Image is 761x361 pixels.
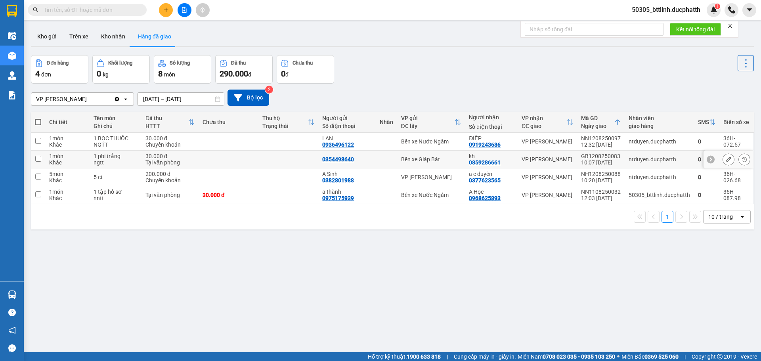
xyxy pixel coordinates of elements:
button: Số lượng8món [154,55,211,84]
div: Thu hộ [262,115,308,121]
div: 0936496122 [322,141,354,148]
button: Kho nhận [95,27,132,46]
span: đ [248,71,251,78]
div: VP [PERSON_NAME] [36,95,87,103]
img: warehouse-icon [8,52,16,60]
div: 0859286661 [469,159,501,166]
div: ntduyen.ducphatth [629,138,690,145]
span: đơn [41,71,51,78]
div: 0 [698,192,715,198]
span: copyright [717,354,723,359]
img: icon-new-feature [710,6,717,13]
div: 12:32 [DATE] [581,141,621,148]
div: Biển số xe [723,119,749,125]
span: đ [285,71,289,78]
div: NN1108250032 [581,189,621,195]
th: Toggle SortBy [397,112,465,133]
div: NN1208250097 [581,135,621,141]
sup: 2 [265,86,273,94]
div: giao hàng [629,123,690,129]
img: solution-icon [8,91,16,99]
div: HTTT [145,123,188,129]
div: 1 tập hồ sơ [94,189,138,195]
div: 0 [698,156,715,162]
th: Toggle SortBy [518,112,577,133]
div: Khác [49,195,86,201]
div: Nhãn [380,119,393,125]
div: 36H-026.68 [723,171,749,183]
div: ĐC giao [522,123,567,129]
span: kg [103,71,109,78]
div: 30.000 đ [145,153,195,159]
div: ĐC lấy [401,123,455,129]
button: plus [159,3,173,17]
div: 1 món [49,189,86,195]
span: | [447,352,448,361]
div: Số điện thoại [322,123,371,129]
div: VP [PERSON_NAME] [522,192,573,198]
div: nntt [94,195,138,201]
div: 0354498640 [322,156,354,162]
div: a c duyên [469,171,514,177]
div: Bến xe Nước Ngầm [401,138,461,145]
button: Hàng đã giao [132,27,178,46]
span: 0 [281,69,285,78]
button: Trên xe [63,27,95,46]
strong: 0369 525 060 [644,353,679,360]
div: Khác [49,177,86,183]
div: 0377623565 [469,177,501,183]
div: 0 [698,138,715,145]
div: Người nhận [469,114,514,120]
button: Bộ lọc [228,90,269,106]
strong: 0708 023 035 - 0935 103 250 [543,353,615,360]
span: question-circle [8,309,16,316]
div: VP gửi [401,115,455,121]
div: A Học [469,189,514,195]
div: Khác [49,141,86,148]
div: 0975175939 [322,195,354,201]
th: Toggle SortBy [141,112,199,133]
div: VP [PERSON_NAME] [522,156,573,162]
div: Chuyển khoản [145,141,195,148]
span: plus [163,7,169,13]
img: warehouse-icon [8,71,16,80]
button: caret-down [742,3,756,17]
div: Chưa thu [203,119,254,125]
div: Tên món [94,115,138,121]
div: GB1208250083 [581,153,621,159]
div: NH1208250088 [581,171,621,177]
div: Ghi chú [94,123,138,129]
span: Kết nối tổng đài [676,25,715,34]
div: Đã thu [231,60,246,66]
div: Tại văn phòng [145,159,195,166]
div: 30.000 đ [145,135,195,141]
button: aim [196,3,210,17]
button: Đơn hàng4đơn [31,55,88,84]
img: warehouse-icon [8,290,16,299]
div: 1 pbi trắng [94,153,138,159]
button: Kết nối tổng đài [670,23,721,36]
span: 290.000 [220,69,248,78]
img: warehouse-icon [8,32,16,40]
div: Chuyển khoản [145,177,195,183]
div: Số điện thoại [469,124,514,130]
div: 10:07 [DATE] [581,159,621,166]
div: Chưa thu [293,60,313,66]
span: message [8,344,16,352]
div: 50305_bttlinh.ducphatth [629,192,690,198]
div: NGTT [94,141,138,148]
div: Đã thu [145,115,188,121]
div: kh [469,153,514,159]
div: 5 ct [94,174,138,180]
div: Sửa đơn hàng [723,153,734,165]
span: caret-down [746,6,753,13]
div: Người gửi [322,115,371,121]
div: 10 / trang [708,213,733,221]
span: 8 [158,69,163,78]
div: LAN [322,135,371,141]
div: 1 món [49,153,86,159]
sup: 1 [715,4,720,9]
div: ntduyen.ducphatth [629,156,690,162]
div: Bến xe Nước Ngầm [401,192,461,198]
div: Khối lượng [108,60,132,66]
